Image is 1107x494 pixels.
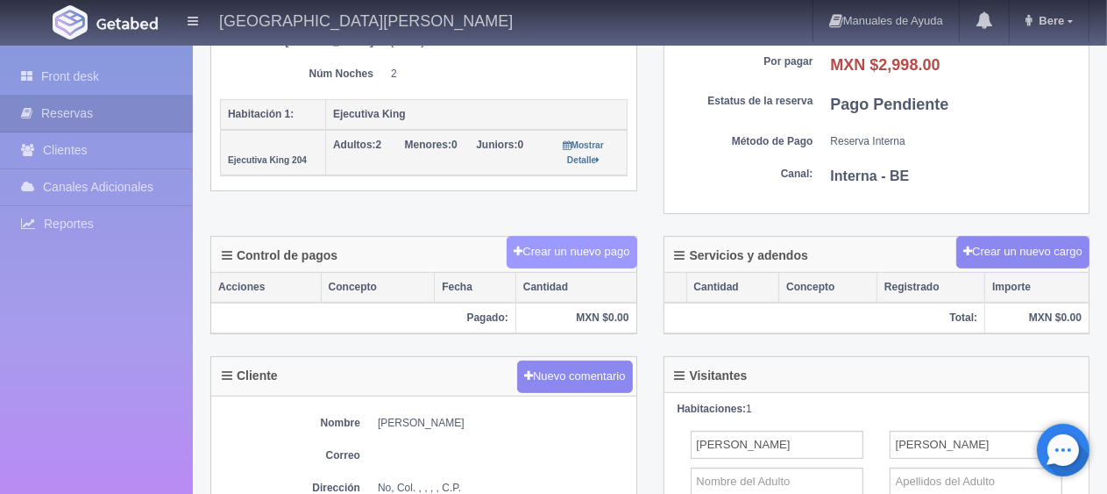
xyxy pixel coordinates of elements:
a: Mostrar Detalle [564,139,604,166]
h4: Control de pagos [222,249,337,262]
dd: [PERSON_NAME] [378,416,628,431]
input: Nombre del Adulto [691,431,863,459]
h4: [GEOGRAPHIC_DATA][PERSON_NAME] [219,9,513,31]
b: Habitación 1: [228,108,294,120]
dt: Núm Noches [233,67,373,82]
h4: Visitantes [675,369,748,383]
strong: Adultos: [333,139,376,151]
dt: Por pagar [673,54,813,69]
h4: Servicios y adendos [675,249,808,262]
dd: Reserva Interna [831,134,1081,149]
small: Ejecutiva King 204 [228,155,307,165]
th: Pagado: [211,303,515,333]
input: Apellidos del Adulto [890,431,1062,459]
button: Crear un nuevo pago [507,236,636,268]
th: Importe [985,273,1089,303]
dt: Método de Pago [673,134,813,149]
span: 0 [405,139,458,151]
th: Ejecutiva King [326,99,628,130]
th: Fecha [435,273,516,303]
th: Concepto [321,273,435,303]
strong: Habitaciones: [678,403,747,415]
span: 2 [333,139,381,151]
th: Total: [664,303,985,333]
img: Getabed [53,5,88,39]
b: Interna - BE [831,168,910,183]
dt: Nombre [220,416,360,431]
th: MXN $0.00 [515,303,635,333]
span: Bere [1034,14,1064,27]
dt: Correo [220,448,360,463]
th: Cantidad [686,273,779,303]
dt: Canal: [673,167,813,182]
button: Nuevo comentario [517,361,633,393]
strong: Juniors: [476,139,517,151]
strong: Menores: [405,139,451,151]
img: Getabed [96,17,158,30]
small: Mostrar Detalle [564,140,604,165]
th: Registrado [876,273,984,303]
b: MXN $2,998.00 [831,56,940,74]
span: 0 [476,139,523,151]
h4: Cliente [222,369,278,383]
th: MXN $0.00 [985,303,1089,333]
th: Concepto [779,273,877,303]
div: 1 [678,402,1076,417]
th: Acciones [211,273,321,303]
dt: Estatus de la reserva [673,94,813,109]
button: Crear un nuevo cargo [956,236,1089,268]
b: Pago Pendiente [831,96,949,113]
th: Cantidad [515,273,635,303]
dd: 2 [391,67,614,82]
